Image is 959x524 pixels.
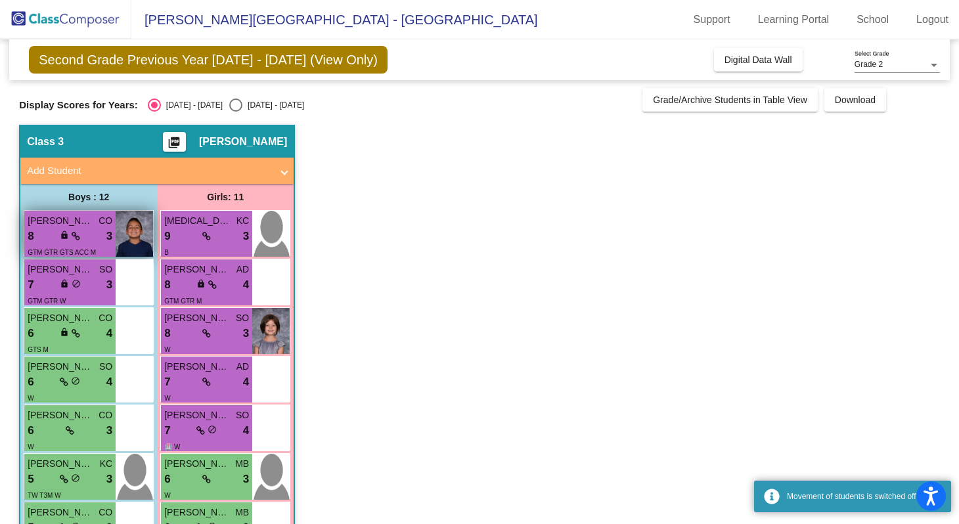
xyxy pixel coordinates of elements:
[106,325,112,342] span: 4
[29,46,388,74] span: Second Grade Previous Year [DATE] - [DATE] (View Only)
[106,422,112,439] span: 3
[164,360,230,374] span: [PERSON_NAME] COST
[164,492,170,499] span: W
[60,279,69,288] span: lock
[28,263,93,276] span: [PERSON_NAME]
[164,228,170,245] span: 9
[28,374,33,391] span: 6
[20,158,294,184] mat-expansion-panel-header: Add Student
[106,228,112,245] span: 3
[208,425,217,434] span: do_not_disturb_alt
[157,184,294,210] div: Girls: 11
[236,263,249,276] span: AD
[28,297,66,305] span: GTM GTR W
[235,457,249,471] span: MB
[243,276,249,294] span: 4
[60,230,69,240] span: lock
[243,422,249,439] span: 4
[787,491,941,502] div: Movement of students is switched off
[28,311,93,325] span: [PERSON_NAME]
[20,184,157,210] div: Boys : 12
[99,360,112,374] span: SO
[99,311,112,325] span: CO
[683,9,741,30] a: Support
[161,99,223,111] div: [DATE] - [DATE]
[27,164,271,179] mat-panel-title: Add Student
[99,263,112,276] span: SO
[243,471,249,488] span: 3
[28,276,33,294] span: 7
[28,346,49,353] span: GTS M
[164,408,230,422] span: [PERSON_NAME]
[164,422,170,439] span: 7
[28,360,93,374] span: [PERSON_NAME]
[28,443,33,450] span: W
[164,249,169,256] span: B
[28,228,33,245] span: 8
[28,395,33,402] span: W
[236,214,249,228] span: KC
[28,422,33,439] span: 6
[72,279,81,288] span: do_not_disturb_alt
[106,374,112,391] span: 4
[236,360,249,374] span: AD
[27,135,64,148] span: Class 3
[71,376,80,385] span: do_not_disturb_alt
[236,311,249,325] span: SO
[725,55,792,65] span: Digital Data Wall
[19,99,138,111] span: Display Scores for Years:
[131,9,538,30] span: [PERSON_NAME][GEOGRAPHIC_DATA] - [GEOGRAPHIC_DATA]
[99,506,112,519] span: CO
[747,9,840,30] a: Learning Portal
[243,325,249,342] span: 3
[28,471,33,488] span: 5
[28,325,33,342] span: 6
[60,328,69,337] span: lock
[243,374,249,391] span: 4
[164,311,230,325] span: [PERSON_NAME]
[164,325,170,342] span: 8
[106,276,112,294] span: 3
[164,443,180,450] span: 🏥 W
[236,408,249,422] span: SO
[100,457,112,471] span: KC
[71,473,80,483] span: do_not_disturb_alt
[835,95,876,105] span: Download
[164,214,230,228] span: [MEDICAL_DATA][PERSON_NAME]
[28,408,93,422] span: [PERSON_NAME] [PERSON_NAME]
[166,136,182,154] mat-icon: picture_as_pdf
[164,346,170,353] span: W
[199,135,287,148] span: [PERSON_NAME]
[28,457,93,471] span: [PERSON_NAME]
[235,506,249,519] span: MB
[642,88,818,112] button: Grade/Archive Students in Table View
[164,457,230,471] span: [PERSON_NAME]
[99,408,112,422] span: CO
[28,214,93,228] span: [PERSON_NAME]
[196,279,206,288] span: lock
[106,471,112,488] span: 3
[164,506,230,519] span: [PERSON_NAME]
[99,214,112,228] span: CO
[164,395,170,402] span: W
[846,9,899,30] a: School
[163,132,186,152] button: Print Students Details
[164,374,170,391] span: 7
[28,506,93,519] span: [PERSON_NAME]
[28,249,96,256] span: GTM GTR GTS ACC M
[164,263,230,276] span: [PERSON_NAME]
[906,9,959,30] a: Logout
[242,99,304,111] div: [DATE] - [DATE]
[855,60,883,69] span: Grade 2
[164,297,202,305] span: GTM GTR M
[824,88,886,112] button: Download
[28,492,60,499] span: TW T3M W
[148,98,304,112] mat-radio-group: Select an option
[653,95,807,105] span: Grade/Archive Students in Table View
[164,471,170,488] span: 6
[714,48,803,72] button: Digital Data Wall
[164,276,170,294] span: 8
[243,228,249,245] span: 3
